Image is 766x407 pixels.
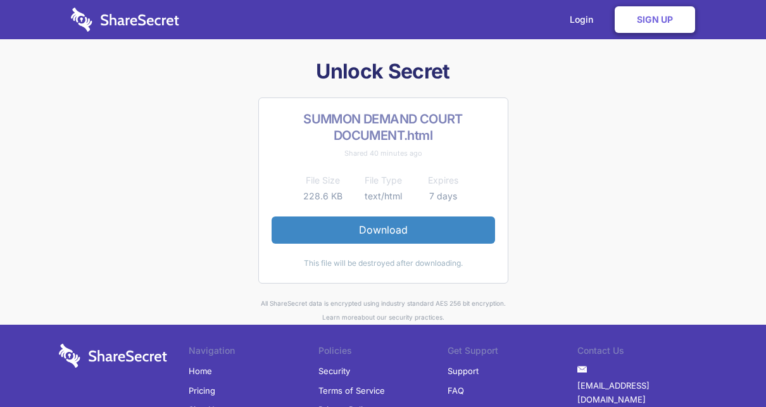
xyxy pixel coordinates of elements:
th: File Type [353,173,413,188]
li: Contact Us [577,344,707,361]
a: FAQ [448,381,464,400]
a: Support [448,361,479,380]
td: text/html [353,189,413,204]
li: Policies [318,344,448,361]
a: Terms of Service [318,381,385,400]
div: All ShareSecret data is encrypted using industry standard AES 256 bit encryption. about our secur... [59,296,707,325]
div: This file will be destroyed after downloading. [272,256,495,270]
li: Get Support [448,344,577,361]
img: logo-wordmark-white-trans-d4663122ce5f474addd5e946df7df03e33cb6a1c49d2221995e7729f52c070b2.svg [59,344,167,368]
a: Home [189,361,212,380]
img: logo-wordmark-white-trans-d4663122ce5f474addd5e946df7df03e33cb6a1c49d2221995e7729f52c070b2.svg [71,8,179,32]
a: Learn more [322,313,358,321]
a: Pricing [189,381,215,400]
td: 7 days [413,189,474,204]
a: Security [318,361,350,380]
h1: Unlock Secret [59,58,707,85]
a: Sign Up [615,6,695,33]
h2: SUMMON DEMAND COURT DOCUMENT.html [272,111,495,144]
li: Navigation [189,344,318,361]
a: Download [272,216,495,243]
td: 228.6 KB [293,189,353,204]
div: Shared 40 minutes ago [272,146,495,160]
th: File Size [293,173,353,188]
th: Expires [413,173,474,188]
